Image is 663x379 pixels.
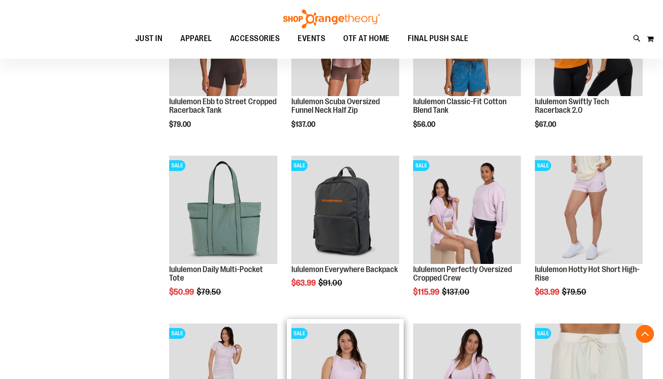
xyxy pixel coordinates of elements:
[298,28,325,49] span: EVENTS
[287,151,404,310] div: product
[636,325,654,343] button: Back To Top
[169,97,276,115] a: lululemon Ebb to Street Cropped Racerback Tank
[413,156,521,265] a: lululemon Perfectly Oversized Cropped CrewSALE
[413,120,437,129] span: $56.00
[169,156,277,263] img: lululemon Daily Multi-Pocket Tote
[535,287,561,296] span: $63.99
[169,156,277,265] a: lululemon Daily Multi-Pocket ToteSALE
[409,151,525,319] div: product
[535,156,643,265] a: lululemon Hotty Hot Short High-RiseSALE
[169,160,185,171] span: SALE
[126,28,172,49] a: JUST IN
[171,28,221,49] a: APPAREL
[291,278,317,287] span: $63.99
[291,265,398,274] a: lululemon Everywhere Backpack
[169,120,192,129] span: $79.00
[291,120,317,129] span: $137.00
[135,28,163,49] span: JUST IN
[535,156,643,263] img: lululemon Hotty Hot Short High-Rise
[221,28,289,49] a: ACCESSORIES
[289,28,334,49] a: EVENTS
[230,28,280,49] span: ACCESSORIES
[343,28,390,49] span: OTF AT HOME
[442,287,471,296] span: $137.00
[291,97,380,115] a: lululemon Scuba Oversized Funnel Neck Half Zip
[408,28,469,49] span: FINAL PUSH SALE
[535,160,551,171] span: SALE
[413,287,441,296] span: $115.99
[535,265,640,283] a: lululemon Hotty Hot Short High-Rise
[165,151,281,319] div: product
[562,287,588,296] span: $79.50
[291,156,399,265] a: lululemon Everywhere BackpackSALE
[334,28,399,49] a: OTF AT HOME
[169,287,195,296] span: $50.99
[197,287,222,296] span: $79.50
[413,265,512,283] a: lululemon Perfectly Oversized Cropped Crew
[291,328,308,339] span: SALE
[169,328,185,339] span: SALE
[291,160,308,171] span: SALE
[413,97,506,115] a: lululemon Classic-Fit Cotton Blend Tank
[291,156,399,263] img: lululemon Everywhere Backpack
[530,151,647,319] div: product
[282,9,381,28] img: Shop Orangetheory
[535,328,551,339] span: SALE
[180,28,212,49] span: APPAREL
[318,278,344,287] span: $91.00
[399,28,478,49] a: FINAL PUSH SALE
[413,156,521,263] img: lululemon Perfectly Oversized Cropped Crew
[535,120,557,129] span: $67.00
[169,265,263,283] a: lululemon Daily Multi-Pocket Tote
[413,160,429,171] span: SALE
[535,97,609,115] a: lululemon Swiftly Tech Racerback 2.0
